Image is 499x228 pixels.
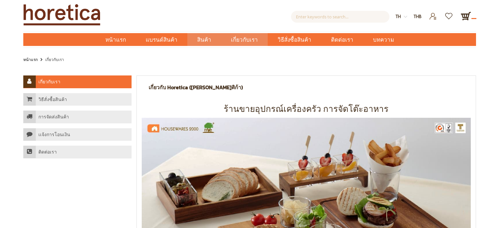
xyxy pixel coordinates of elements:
a: เเจ้งการโอนเงิน [23,128,132,141]
img: dropdown-icon.svg [404,15,407,18]
h4: วิธีสั่งซื้อสินค้า [38,97,67,103]
a: เกี่ยวกับเรา [221,33,268,46]
span: บทความ [373,33,394,47]
span: เกี่ยวกับเรา [231,33,258,47]
a: แบรนด์สินค้า [136,33,187,46]
strong: เกี่ยวกับเรา [45,57,64,62]
a: วิธีสั่งซื้อสินค้า [268,33,321,46]
span: ติดต่อเรา [331,33,353,47]
span: วิธีสั่งซื้อสินค้า [278,33,311,47]
h4: เเจ้งการโอนเงิน [38,132,70,138]
a: เกี่ยวกับเรา [23,75,132,88]
a: ติดต่อเรา [321,33,363,46]
a: หน้าแรก [23,56,38,63]
h4: เกี่ยวกับเรา [38,79,60,85]
h2: ร้านขายอุปกรณ์เครื่องครัว การจัดโต๊ะอาหาร [137,104,476,114]
h1: เกี่ยวกับ Horetica ([PERSON_NAME]ติก้า) [149,84,243,91]
a: หน้าแรก [95,33,136,46]
a: รายการโปรด [441,11,457,16]
span: สินค้า [197,33,211,47]
h4: การจัดส่งสินค้า [38,114,69,120]
a: เข้าสู่ระบบ [425,11,441,16]
h4: ติดต่อเรา [38,149,57,155]
a: บทความ [363,33,404,46]
a: วิธีสั่งซื้อสินค้า [23,93,132,106]
a: สินค้า [187,33,221,46]
a: การจัดส่งสินค้า [23,111,132,123]
span: แบรนด์สินค้า [146,33,177,47]
span: th [396,13,401,19]
span: THB [414,13,422,19]
a: ติดต่อเรา [23,146,132,158]
img: Horetica.com [23,4,100,26]
span: หน้าแรก [105,35,126,44]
